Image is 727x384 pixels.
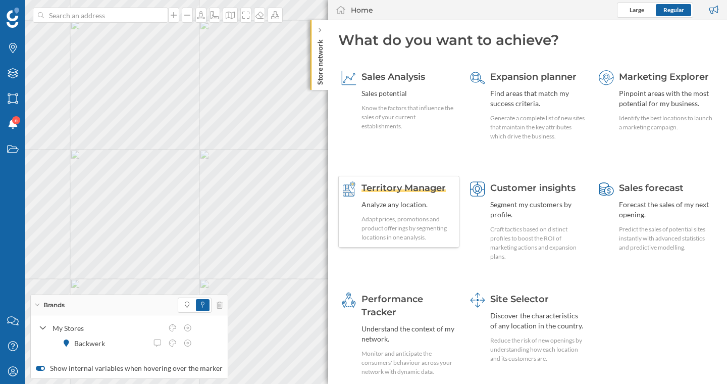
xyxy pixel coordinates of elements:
[338,30,717,50] div: What do you want to achieve?
[7,8,19,28] img: Geoblink Logo
[351,5,373,15] div: Home
[315,35,325,85] p: Store network
[74,338,110,349] div: Backwerk
[619,114,714,132] div: Identify the best locations to launch a marketing campaign.
[490,336,585,363] div: Reduce the risk of new openings by understanding how each location and its customers are.
[341,293,356,308] img: monitoring-360.svg
[490,200,585,220] div: Segment my customers by profile.
[490,311,585,331] div: Discover the characteristics of any location in the country.
[361,294,423,318] span: Performance Tracker
[490,114,585,141] div: Generate a complete list of new sites that maintain the key attributes which drive the business.
[341,70,356,85] img: sales-explainer.svg
[663,6,684,14] span: Regular
[619,225,714,252] div: Predict the sales of potential sites instantly with advanced statistics and predictive modelling.
[361,349,456,376] div: Monitor and anticipate the consumers' behaviour across your network with dynamic data.
[599,70,614,85] img: explorer.svg
[470,181,485,197] img: customer-intelligence.svg
[490,71,577,82] span: Expansion planner
[490,294,549,305] span: Site Selector
[490,88,585,109] div: Find areas that match my success criteria.
[619,182,684,194] span: Sales forecast
[341,181,356,197] img: territory-manager--hover.svg
[619,88,714,109] div: Pinpoint areas with the most potential for my business.
[15,115,18,125] span: 6
[361,182,446,194] span: Territory Manager
[36,363,223,373] label: Show internal variables when hovering over the marker
[361,88,456,99] div: Sales potential
[490,225,585,261] div: Craft tactics based on distinct profiles to boost the ROI of marketing actions and expansion plans.
[599,181,614,197] img: sales-forecast.svg
[470,293,485,308] img: dashboards-manager.svg
[490,182,576,194] span: Customer insights
[630,6,644,14] span: Large
[361,324,456,344] div: Understand the context of my network.
[361,71,425,82] span: Sales Analysis
[21,7,58,16] span: Support
[361,104,456,131] div: Know the factors that influence the sales of your current establishments.
[361,215,456,242] div: Adapt prices, promotions and product offerings by segmenting locations in one analysis.
[619,71,709,82] span: Marketing Explorer
[53,323,163,333] div: My Stores
[43,301,65,310] span: Brands
[470,70,485,85] img: search-areas.svg
[619,200,714,220] div: Forecast the sales of my next opening.
[361,200,456,210] div: Analyze any location.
